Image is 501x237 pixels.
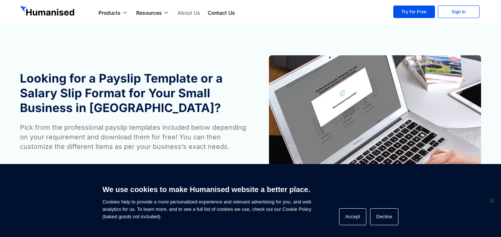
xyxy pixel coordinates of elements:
[438,6,480,18] a: Sign In
[20,123,247,151] p: Pick from the professional payslip templates included below depending on your requirement and dow...
[393,6,435,18] a: Try for Free
[174,8,204,17] a: About Us
[103,184,311,195] h6: We use cookies to make Humanised website a better place.
[370,208,398,225] button: Decline
[132,8,174,17] a: Resources
[103,181,311,220] span: Cookies help to provide a more personalized experience and relevant advertising for you, and web ...
[204,8,239,17] a: Contact Us
[95,8,132,17] a: Products
[20,6,76,18] img: GetHumanised Logo
[20,71,247,115] h1: Looking for a Payslip Template or a Salary Slip Format for Your Small Business in [GEOGRAPHIC_DATA]?
[339,208,366,225] button: Accept
[488,197,495,204] span: Decline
